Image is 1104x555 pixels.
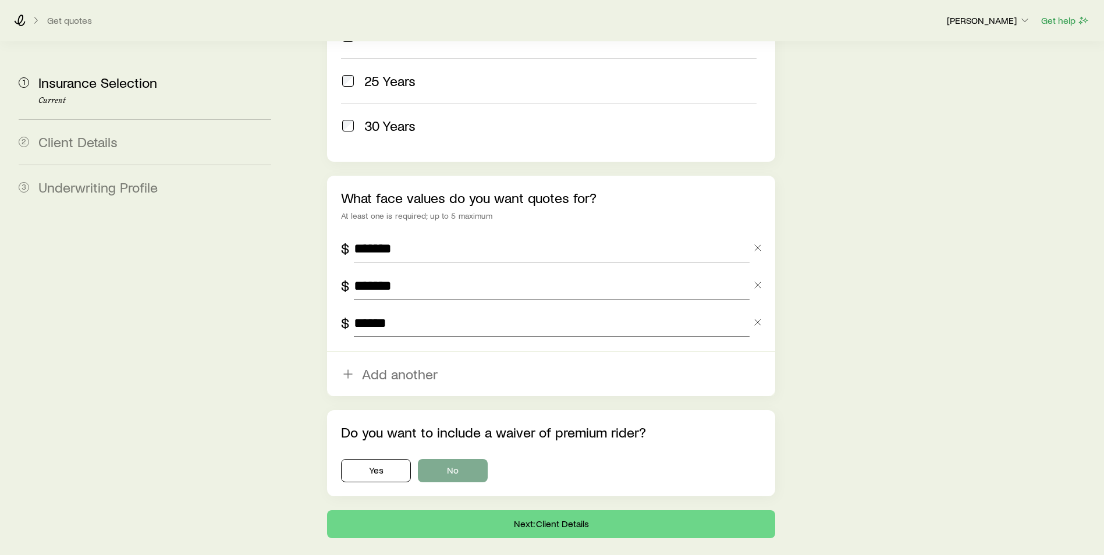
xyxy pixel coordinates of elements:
[342,75,354,87] input: 25 Years
[19,77,29,88] span: 1
[1041,14,1090,27] button: Get help
[947,15,1031,26] p: [PERSON_NAME]
[38,74,157,91] span: Insurance Selection
[38,133,118,150] span: Client Details
[19,182,29,193] span: 3
[19,137,29,147] span: 2
[47,15,93,26] button: Get quotes
[341,315,349,331] div: $
[327,352,775,396] button: Add another
[341,211,761,220] div: At least one is required; up to 5 maximum
[327,510,775,538] button: Next: Client Details
[341,189,597,206] label: What face values do you want quotes for?
[38,179,158,195] span: Underwriting Profile
[341,240,349,257] div: $
[38,96,271,105] p: Current
[341,277,349,294] div: $
[946,14,1031,28] button: [PERSON_NAME]
[342,120,354,131] input: 30 Years
[364,118,416,134] span: 30 Years
[364,73,416,89] span: 25 Years
[341,424,761,440] p: Do you want to include a waiver of premium rider?
[418,459,488,482] button: No
[341,459,411,482] button: Yes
